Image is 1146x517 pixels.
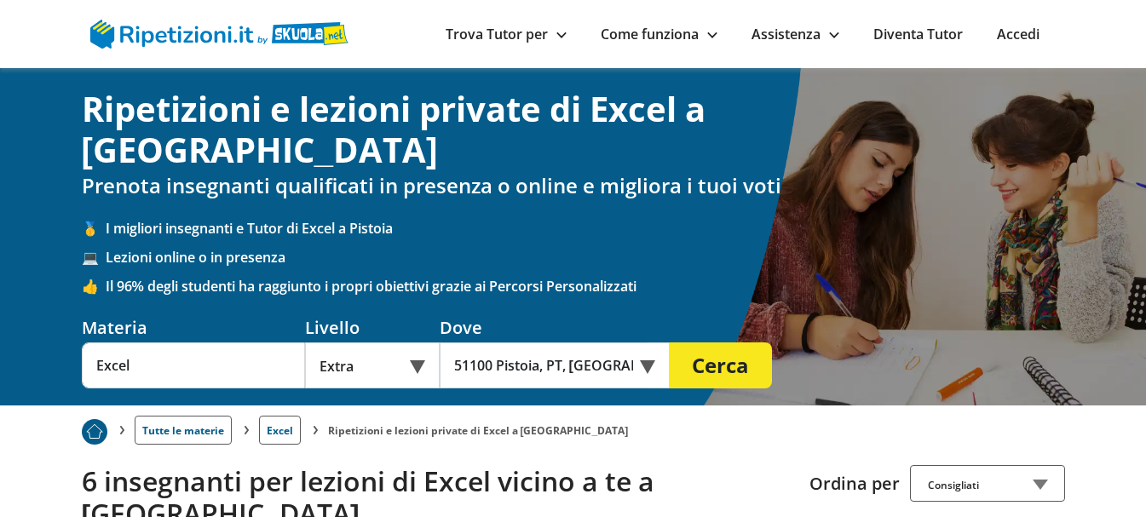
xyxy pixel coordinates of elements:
div: Livello [305,316,440,339]
img: Piu prenotato [82,419,107,445]
a: Trova Tutor per [446,25,567,43]
button: Cerca [670,342,772,388]
span: Il 96% degli studenti ha raggiunto i propri obiettivi grazie ai Percorsi Personalizzati [106,277,1065,296]
nav: breadcrumb d-none d-tablet-block [82,405,1065,445]
div: Dove [440,316,670,339]
div: Consigliati [910,465,1065,502]
h1: Ripetizioni e lezioni private di Excel a [GEOGRAPHIC_DATA] [82,89,1065,170]
span: I migliori insegnanti e Tutor di Excel a Pistoia [106,219,1065,238]
a: logo Skuola.net | Ripetizioni.it [90,23,348,42]
label: Ordina per [809,472,900,495]
span: 🥇 [82,219,106,238]
a: Come funziona [601,25,717,43]
span: 💻 [82,248,106,267]
a: Excel [259,416,301,445]
div: Extra [305,342,440,388]
span: 👍 [82,277,106,296]
a: Diventa Tutor [873,25,963,43]
span: Lezioni online o in presenza [106,248,1065,267]
li: Ripetizioni e lezioni private di Excel a [GEOGRAPHIC_DATA] [328,423,629,438]
a: Assistenza [752,25,839,43]
input: Es. Indirizzo o CAP [440,342,647,388]
div: Materia [82,316,305,339]
input: Es. Matematica [82,342,305,388]
a: Tutte le materie [135,416,232,445]
a: Accedi [997,25,1039,43]
img: logo Skuola.net | Ripetizioni.it [90,20,348,49]
h2: Prenota insegnanti qualificati in presenza o online e migliora i tuoi voti [82,174,1065,198]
